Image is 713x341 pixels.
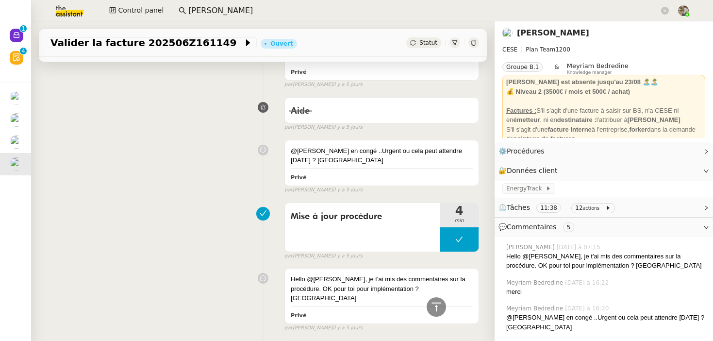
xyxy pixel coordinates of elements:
div: ⏲️Tâches 11:38 12actions [495,198,713,217]
span: il y a 5 jours [333,123,363,132]
span: Mise à jour procédure [291,209,434,224]
span: Aide [291,107,310,116]
span: 💬 [498,223,578,231]
span: par [284,252,293,260]
img: users%2FHIWaaSoTa5U8ssS5t403NQMyZZE3%2Favatar%2Fa4be050e-05fa-4f28-bbe7-e7e8e4788720 [502,28,513,38]
span: Knowledge manager [567,70,612,75]
span: par [284,81,293,89]
small: [PERSON_NAME] [284,186,363,194]
span: il y a 5 jours [333,324,363,332]
small: [PERSON_NAME] [284,123,363,132]
nz-tag: 11:38 [536,203,561,213]
u: Factures : [506,107,536,114]
div: @[PERSON_NAME] en congé ..Urgent ou cela peut attendre [DATE] ? [GEOGRAPHIC_DATA] [506,313,705,332]
span: par [284,324,293,332]
div: 🔐Données client [495,161,713,180]
strong: 💰 Niveau 2 (3500€ / mois et 500€ / achat) [506,88,630,95]
span: min [440,217,479,225]
nz-tag: 5 [563,222,575,232]
img: users%2FHIWaaSoTa5U8ssS5t403NQMyZZE3%2Favatar%2Fa4be050e-05fa-4f28-bbe7-e7e8e4788720 [10,113,23,127]
div: Hello @[PERSON_NAME], je t'ai mis des commentaires sur la procédure. OK pour toi pour implémentat... [291,274,473,303]
span: Control panel [118,5,164,16]
span: 🔐 [498,165,562,176]
img: users%2FHIWaaSoTa5U8ssS5t403NQMyZZE3%2Favatar%2Fa4be050e-05fa-4f28-bbe7-e7e8e4788720 [10,157,23,171]
small: [PERSON_NAME] [284,324,363,332]
nz-badge-sup: 1 [20,25,27,32]
img: users%2FHIWaaSoTa5U8ssS5t403NQMyZZE3%2Favatar%2Fa4be050e-05fa-4f28-bbe7-e7e8e4788720 [10,135,23,149]
app-user-label: Knowledge manager [567,62,629,75]
span: Plan Team [526,46,555,53]
div: S'il s'agit d'une à l'entreprise, dans la demande de [506,125,701,144]
span: Meyriam Bedredine [567,62,629,69]
p: 1 [21,25,25,34]
nz-tag: Groupe B.1 [502,62,543,72]
a: [PERSON_NAME] [517,28,589,37]
b: Privé [291,69,306,75]
span: [DATE] à 16:22 [565,278,611,287]
p: 4 [21,48,25,56]
span: Meyriam Bedredine [506,278,565,287]
span: ⚙️ [498,146,549,157]
span: par [284,123,293,132]
span: CESE [502,46,517,53]
span: Valider la facture 202506Z161149 [50,38,243,48]
strong: émetteur [513,116,540,123]
div: Ouvert [270,41,293,47]
span: Commentaires [507,223,556,231]
strong: facture interne [548,126,592,133]
span: & [554,62,559,75]
span: 12 [575,205,582,211]
b: Privé [291,174,306,181]
strong: destinataire : [557,116,597,123]
img: 388bd129-7e3b-4cb1-84b4-92a3d763e9b7 [678,5,689,16]
button: Control panel [103,4,169,17]
div: 💬Commentaires 5 [495,218,713,237]
span: 4 [440,205,479,217]
strong: pointage de factures [513,135,575,142]
span: 1200 [555,46,570,53]
span: Statut [419,39,437,46]
span: il y a 5 jours [333,252,363,260]
div: merci [506,287,705,297]
small: [PERSON_NAME] [284,81,363,89]
span: Meyriam Bedredine [506,304,565,313]
strong: [PERSON_NAME] [628,116,680,123]
span: [DATE] à 07:15 [557,243,602,252]
span: [PERSON_NAME] [506,243,557,252]
div: @[PERSON_NAME] en congé ..Urgent ou cela peut attendre [DATE] ? [GEOGRAPHIC_DATA] [291,146,473,165]
span: par [284,186,293,194]
nz-badge-sup: 4 [20,48,27,54]
input: Rechercher [188,4,659,17]
span: il y a 5 jours [333,81,363,89]
span: [DATE] à 16:20 [565,304,611,313]
span: EnergyTrack [506,184,546,193]
div: ⚙️Procédures [495,142,713,161]
div: Hello @[PERSON_NAME], je t'ai mis des commentaires sur la procédure. OK pour toi pour implémentat... [506,252,705,271]
small: [PERSON_NAME] [284,252,363,260]
span: il y a 5 jours [333,186,363,194]
span: Tâches [507,204,530,211]
b: Privé [291,312,306,319]
strong: forker [629,126,647,133]
span: ⏲️ [498,204,619,211]
small: actions [583,205,600,211]
img: users%2FHIWaaSoTa5U8ssS5t403NQMyZZE3%2Favatar%2Fa4be050e-05fa-4f28-bbe7-e7e8e4788720 [10,91,23,104]
span: Données client [507,167,558,174]
strong: [PERSON_NAME] est absente jusqu'au 23/08 🏝️🏝️ [506,78,658,85]
div: S'il s'agit d'une facture à saisir sur BS, n'a CESE ni en , ni en l'attribuer à [506,106,701,125]
span: Procédures [507,147,545,155]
